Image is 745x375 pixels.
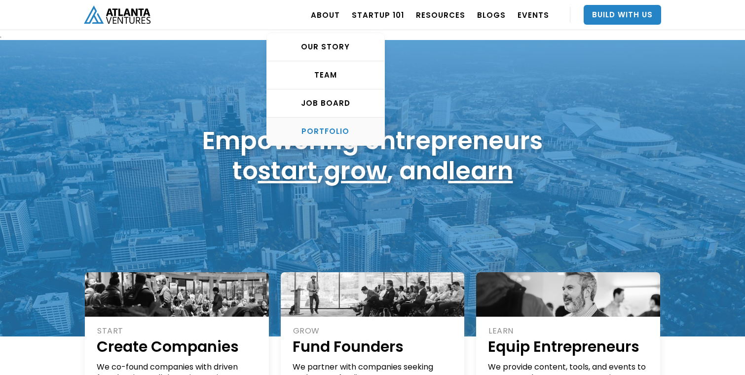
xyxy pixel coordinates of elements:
div: START [97,326,258,336]
a: Startup 101 [352,1,404,29]
a: ABOUT [311,1,340,29]
a: BLOGS [477,1,506,29]
h1: Create Companies [97,336,258,357]
div: Job Board [267,98,384,108]
div: LEARN [488,326,649,336]
a: Job Board [267,89,384,118]
h1: Fund Founders [293,336,454,357]
a: RESOURCES [416,1,465,29]
a: grow [324,153,387,188]
a: PORTFOLIO [267,118,384,145]
a: Build With Us [584,5,661,25]
a: start [258,153,317,188]
div: OUR STORY [267,42,384,52]
h1: Equip Entrepreneurs [488,336,649,357]
div: GROW [293,326,454,336]
a: EVENTS [518,1,549,29]
a: learn [448,153,513,188]
h1: Empowering entrepreneurs to , , and [202,125,543,186]
div: PORTFOLIO [267,126,384,136]
a: TEAM [267,61,384,89]
a: OUR STORY [267,33,384,61]
div: TEAM [267,70,384,80]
